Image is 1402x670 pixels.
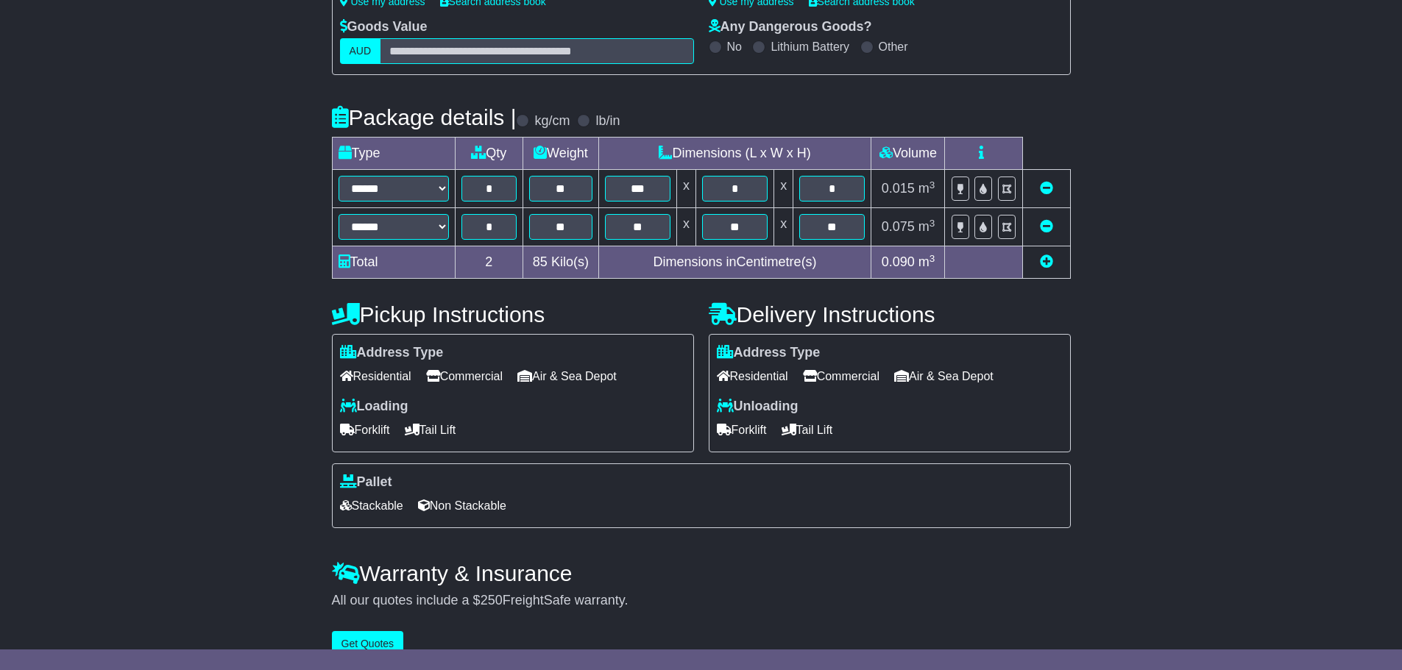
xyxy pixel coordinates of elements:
[717,365,788,388] span: Residential
[803,365,879,388] span: Commercial
[709,302,1071,327] h4: Delivery Instructions
[894,365,994,388] span: Air & Sea Depot
[340,474,392,491] label: Pallet
[727,40,742,54] label: No
[426,365,503,388] span: Commercial
[332,593,1071,609] div: All our quotes include a $ FreightSafe warranty.
[517,365,617,388] span: Air & Sea Depot
[717,399,799,415] label: Unloading
[774,208,793,246] td: x
[882,219,915,234] span: 0.075
[332,138,455,170] td: Type
[332,302,694,327] h4: Pickup Instructions
[1040,254,1053,269] a: Add new item
[332,105,517,129] h4: Package details |
[455,246,523,279] td: 2
[534,113,570,129] label: kg/cm
[676,208,695,246] td: x
[332,561,1071,585] h4: Warranty & Insurance
[717,418,767,441] span: Forklift
[332,246,455,279] td: Total
[340,418,390,441] span: Forklift
[340,345,444,361] label: Address Type
[523,246,599,279] td: Kilo(s)
[918,254,935,269] span: m
[340,38,381,64] label: AUD
[523,138,599,170] td: Weight
[418,494,506,517] span: Non Stackable
[771,40,849,54] label: Lithium Battery
[709,19,872,35] label: Any Dangerous Goods?
[340,399,408,415] label: Loading
[782,418,833,441] span: Tail Lift
[455,138,523,170] td: Qty
[481,593,503,607] span: 250
[405,418,456,441] span: Tail Lift
[930,179,935,190] sup: 3
[871,138,945,170] td: Volume
[774,170,793,208] td: x
[930,253,935,264] sup: 3
[882,181,915,196] span: 0.015
[676,170,695,208] td: x
[340,365,411,388] span: Residential
[595,113,620,129] label: lb/in
[918,181,935,196] span: m
[598,246,871,279] td: Dimensions in Centimetre(s)
[598,138,871,170] td: Dimensions (L x W x H)
[340,19,428,35] label: Goods Value
[879,40,908,54] label: Other
[717,345,821,361] label: Address Type
[340,494,403,517] span: Stackable
[1040,219,1053,234] a: Remove this item
[918,219,935,234] span: m
[882,254,915,269] span: 0.090
[930,218,935,229] sup: 3
[332,631,404,657] button: Get Quotes
[1040,181,1053,196] a: Remove this item
[533,254,548,269] span: 85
